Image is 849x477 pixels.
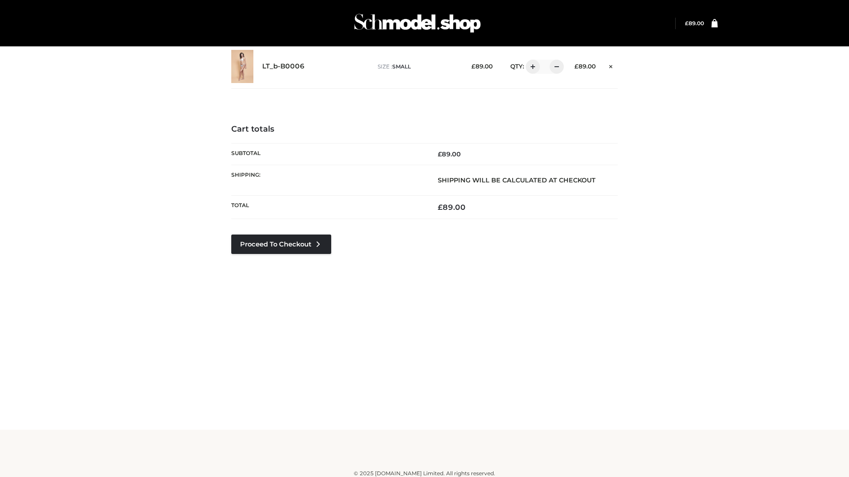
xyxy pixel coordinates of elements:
[231,165,424,195] th: Shipping:
[231,50,253,83] img: LT_b-B0006 - SMALL
[501,60,561,74] div: QTY:
[438,150,442,158] span: £
[351,6,484,41] img: Schmodel Admin 964
[262,62,305,71] a: LT_b-B0006
[574,63,596,70] bdi: 89.00
[471,63,493,70] bdi: 89.00
[685,20,688,26] span: £
[231,235,331,254] a: Proceed to Checkout
[574,63,578,70] span: £
[604,60,618,71] a: Remove this item
[392,63,411,70] span: SMALL
[438,176,596,184] strong: Shipping will be calculated at checkout
[685,20,704,26] a: £89.00
[231,143,424,165] th: Subtotal
[231,196,424,219] th: Total
[378,63,458,71] p: size :
[438,150,461,158] bdi: 89.00
[438,203,466,212] bdi: 89.00
[438,203,443,212] span: £
[231,125,618,134] h4: Cart totals
[471,63,475,70] span: £
[685,20,704,26] bdi: 89.00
